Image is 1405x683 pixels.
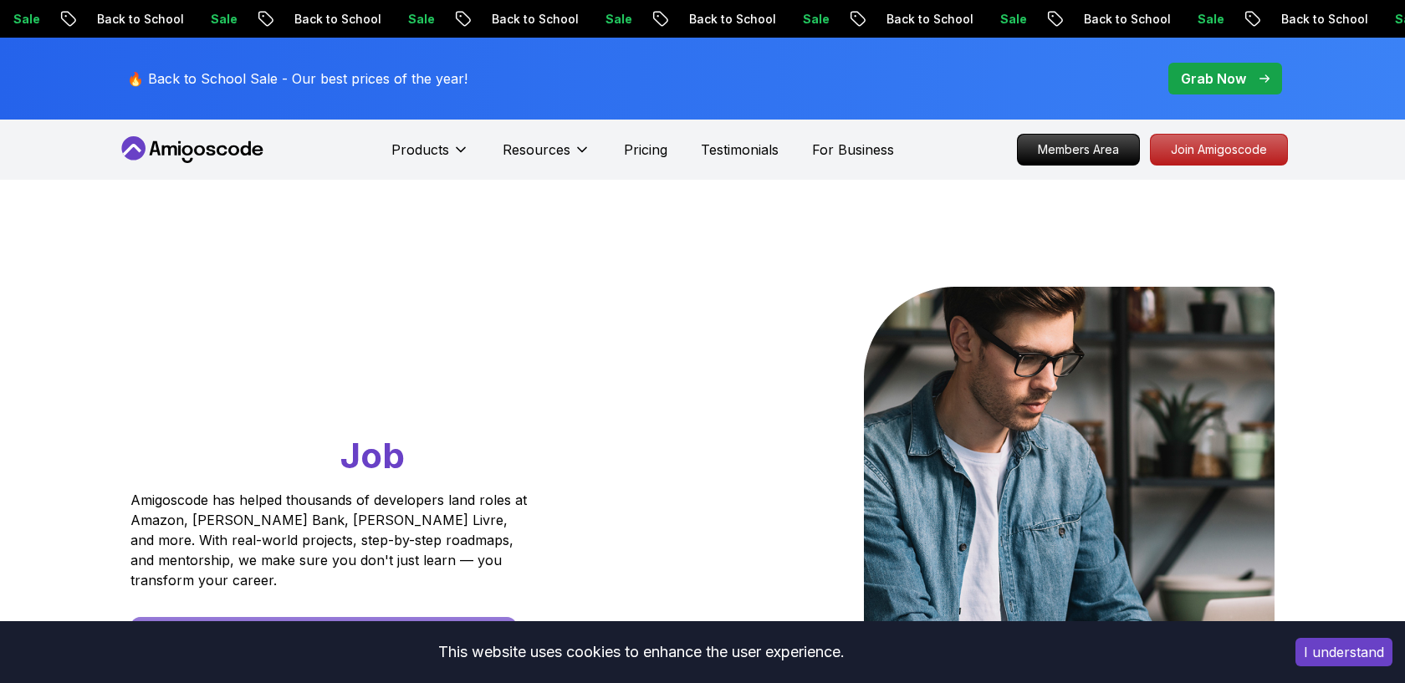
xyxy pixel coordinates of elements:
[1150,134,1288,166] a: Join Amigoscode
[789,11,842,28] p: Sale
[986,11,1040,28] p: Sale
[503,140,590,173] button: Resources
[1181,69,1246,89] p: Grab Now
[812,140,894,160] a: For Business
[391,140,449,160] p: Products
[1267,11,1381,28] p: Back to School
[197,11,250,28] p: Sale
[130,287,591,480] h1: Go From Learning to Hired: Master Java, Spring Boot & Cloud Skills That Get You the
[591,11,645,28] p: Sale
[83,11,197,28] p: Back to School
[1018,135,1139,165] p: Members Area
[1017,134,1140,166] a: Members Area
[701,140,779,160] a: Testimonials
[624,140,667,160] a: Pricing
[13,634,1270,670] div: This website uses cookies to enhance the user experience.
[1070,11,1183,28] p: Back to School
[1183,11,1237,28] p: Sale
[1151,135,1287,165] p: Join Amigoscode
[127,69,467,89] p: 🔥 Back to School Sale - Our best prices of the year!
[340,434,405,477] span: Job
[1295,638,1392,666] button: Accept cookies
[478,11,591,28] p: Back to School
[394,11,447,28] p: Sale
[391,140,469,173] button: Products
[130,490,532,590] p: Amigoscode has helped thousands of developers land roles at Amazon, [PERSON_NAME] Bank, [PERSON_N...
[280,11,394,28] p: Back to School
[130,617,517,657] a: Start Free [DATE] - Build Your First Project This Week
[872,11,986,28] p: Back to School
[675,11,789,28] p: Back to School
[503,140,570,160] p: Resources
